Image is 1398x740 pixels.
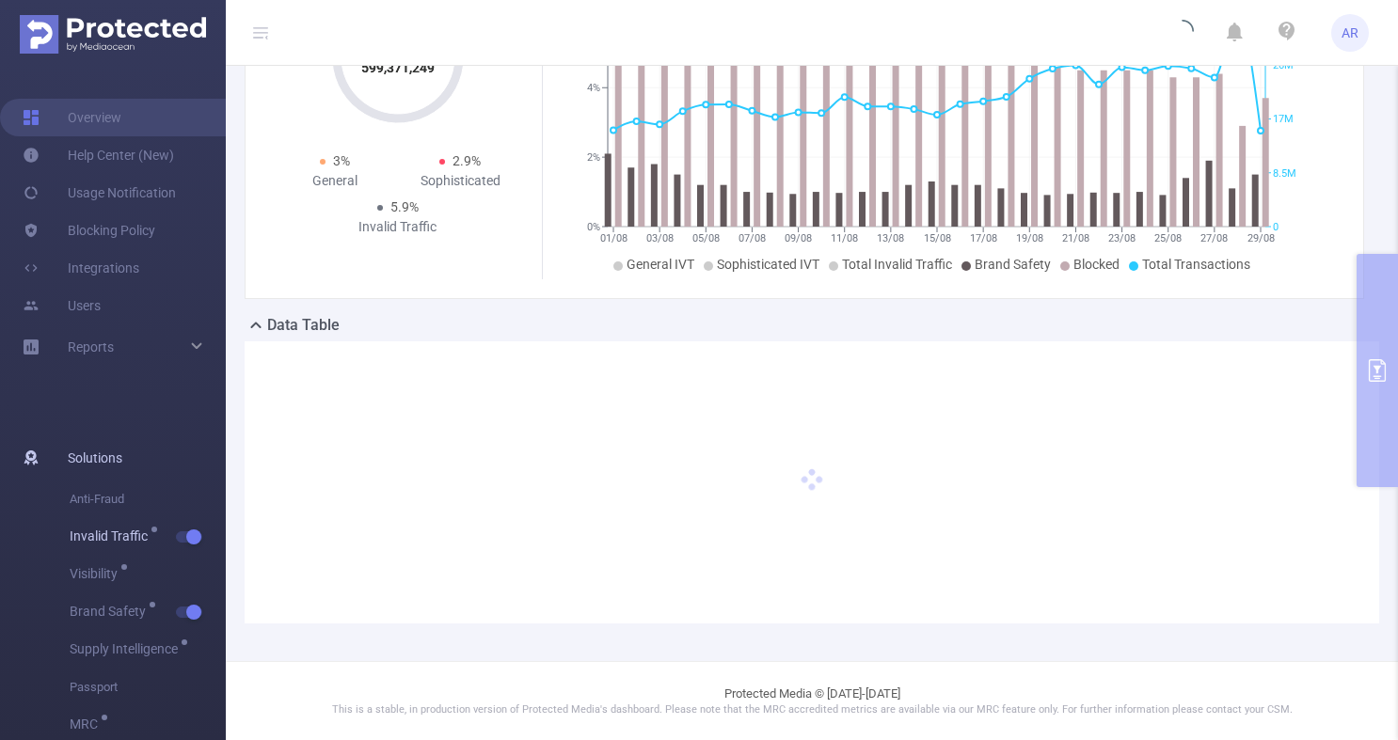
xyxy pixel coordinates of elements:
[717,257,819,272] span: Sophisticated IVT
[1200,232,1228,244] tspan: 27/08
[1247,232,1275,244] tspan: 29/08
[335,217,461,237] div: Invalid Traffic
[1273,59,1294,71] tspan: 26M
[23,249,139,287] a: Integrations
[390,199,419,214] span: 5.9%
[273,702,1351,718] p: This is a stable, in production version of Protected Media's dashboard. Please note that the MRC ...
[398,171,524,191] div: Sophisticated
[1016,232,1043,244] tspan: 19/08
[272,171,398,191] div: General
[1273,114,1294,126] tspan: 17M
[785,232,812,244] tspan: 09/08
[1108,232,1136,244] tspan: 23/08
[970,232,997,244] tspan: 17/08
[23,212,155,249] a: Blocking Policy
[1273,167,1296,180] tspan: 8.5M
[70,669,226,706] span: Passport
[587,221,600,233] tspan: 0%
[842,257,952,272] span: Total Invalid Traffic
[739,232,766,244] tspan: 07/08
[23,99,121,136] a: Overview
[587,151,600,164] tspan: 2%
[70,567,124,580] span: Visibility
[20,15,206,54] img: Protected Media
[646,232,674,244] tspan: 03/08
[877,232,904,244] tspan: 13/08
[23,136,174,174] a: Help Center (New)
[1171,20,1194,46] i: icon: loading
[23,287,101,324] a: Users
[68,339,114,354] span: Reports
[975,257,1051,272] span: Brand Safety
[70,605,152,618] span: Brand Safety
[1142,257,1250,272] span: Total Transactions
[68,439,122,477] span: Solutions
[361,60,435,75] tspan: 599,371,249
[70,642,184,655] span: Supply Intelligence
[70,480,226,518] span: Anti-Fraud
[23,174,176,212] a: Usage Notification
[68,328,114,366] a: Reports
[692,232,720,244] tspan: 05/08
[600,232,628,244] tspan: 01/08
[333,153,350,168] span: 3%
[1342,14,1358,52] span: AR
[267,314,340,337] h2: Data Table
[70,717,104,731] span: MRC
[587,82,600,94] tspan: 4%
[1154,232,1182,244] tspan: 25/08
[1062,232,1089,244] tspan: 21/08
[1273,221,1279,233] tspan: 0
[70,529,154,543] span: Invalid Traffic
[453,153,481,168] span: 2.9%
[627,257,694,272] span: General IVT
[831,232,858,244] tspan: 11/08
[1073,257,1120,272] span: Blocked
[924,232,951,244] tspan: 15/08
